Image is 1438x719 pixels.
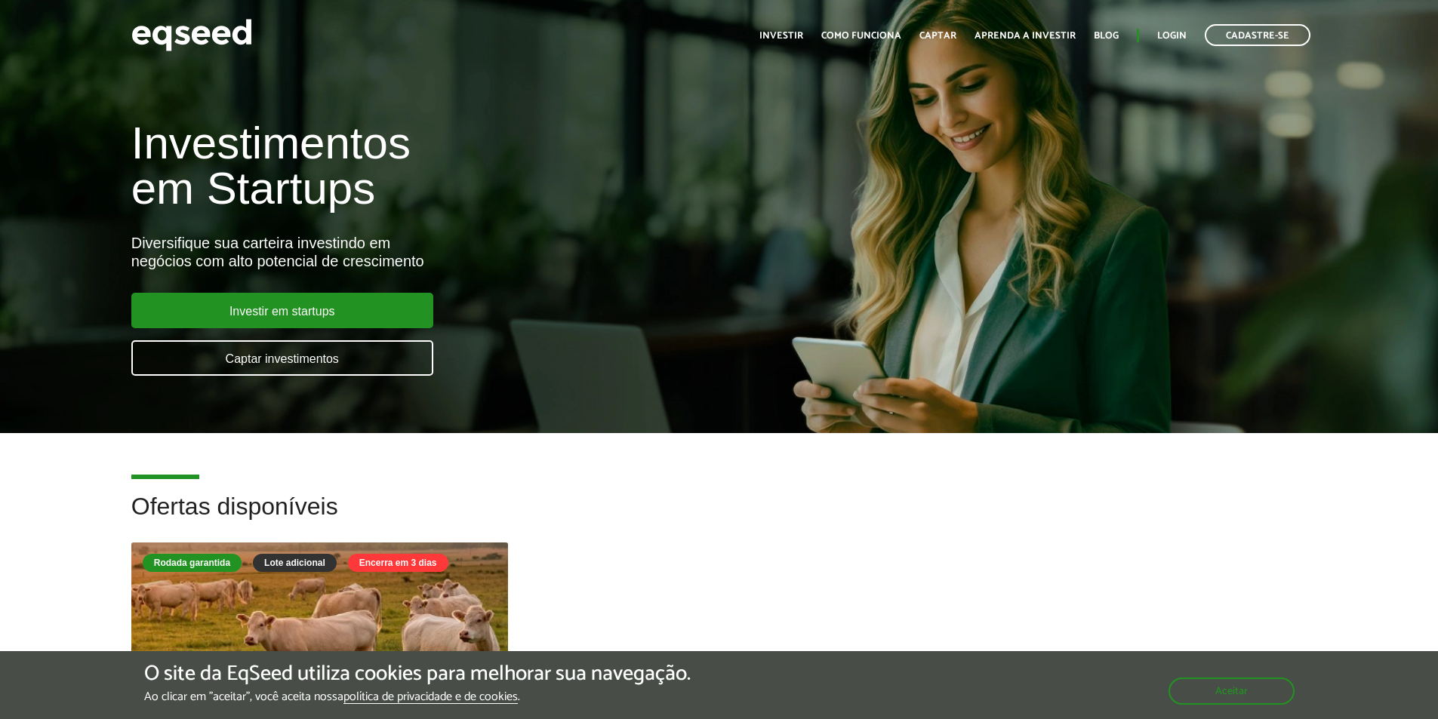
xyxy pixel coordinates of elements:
[1094,31,1119,41] a: Blog
[1169,678,1295,705] button: Aceitar
[253,554,337,572] div: Lote adicional
[131,15,252,55] img: EqSeed
[821,31,901,41] a: Como funciona
[759,31,803,41] a: Investir
[343,691,518,704] a: política de privacidade e de cookies
[1157,31,1187,41] a: Login
[131,293,433,328] a: Investir em startups
[131,121,828,211] h1: Investimentos em Startups
[143,554,242,572] div: Rodada garantida
[131,340,433,376] a: Captar investimentos
[919,31,956,41] a: Captar
[131,493,1307,542] h2: Ofertas disponíveis
[975,31,1076,41] a: Aprenda a investir
[144,690,691,704] p: Ao clicar em "aceitar", você aceita nossa .
[131,234,828,270] div: Diversifique sua carteira investindo em negócios com alto potencial de crescimento
[348,554,448,572] div: Encerra em 3 dias
[144,662,691,686] h5: O site da EqSeed utiliza cookies para melhorar sua navegação.
[1205,24,1310,46] a: Cadastre-se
